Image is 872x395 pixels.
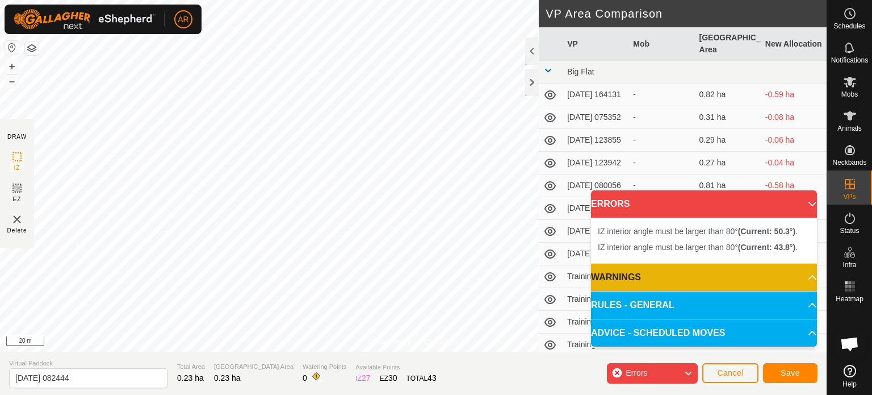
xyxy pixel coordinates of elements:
span: Help [842,381,857,388]
th: VP [563,27,628,61]
span: 0.23 ha [177,373,204,382]
a: Contact Us [425,337,458,347]
button: Map Layers [25,41,39,55]
span: Save [781,368,800,377]
div: - [633,111,690,123]
span: IZ interior angle must be larger than 80° . [598,227,798,236]
span: Cancel [717,368,744,377]
td: -0.04 ha [761,152,827,174]
span: ADVICE - SCHEDULED MOVES [591,326,725,340]
button: – [5,74,19,88]
td: [DATE] 164131 [563,84,628,106]
td: 0.81 ha [695,174,761,197]
p-accordion-header: ADVICE - SCHEDULED MOVES [591,319,817,347]
span: Virtual Paddock [9,359,168,368]
span: Available Points [355,363,436,372]
div: - [633,89,690,101]
td: -0.58 ha [761,174,827,197]
span: 43 [427,373,437,382]
span: Infra [842,261,856,268]
span: RULES - GENERAL [591,298,674,312]
span: Watering Points [303,362,346,372]
div: - [633,157,690,169]
div: TOTAL [406,372,437,384]
span: Total Area [177,362,205,372]
button: + [5,60,19,73]
span: WARNINGS [591,271,641,284]
span: Status [840,227,859,234]
img: VP [10,213,24,226]
td: [DATE] 123942 [563,152,628,174]
span: Big Flat [567,67,594,76]
button: Reset Map [5,41,19,55]
div: - [633,134,690,146]
td: [DATE] 080119 [563,197,628,220]
td: Training-VP003 [563,311,628,334]
span: AR [178,14,188,26]
td: 0.82 ha [695,84,761,106]
td: 0.27 ha [695,152,761,174]
td: Training-VP001 [563,265,628,288]
span: ERRORS [591,197,630,211]
span: Schedules [833,23,865,30]
p-accordion-header: RULES - GENERAL [591,292,817,319]
span: Delete [7,226,27,235]
td: [DATE] 123855 [563,129,628,152]
td: -0.59 ha [761,84,827,106]
td: [DATE] 080056 [563,174,628,197]
span: 30 [388,373,397,382]
b: (Current: 43.8°) [738,243,795,252]
span: 0 [303,373,307,382]
h2: VP Area Comparison [546,7,827,20]
b: (Current: 50.3°) [738,227,795,236]
span: 0.23 ha [214,373,241,382]
td: -0.06 ha [761,129,827,152]
td: Training-VP004 [563,334,628,356]
div: EZ [380,372,397,384]
span: Heatmap [836,296,863,302]
a: Privacy Policy [368,337,411,347]
span: Mobs [841,91,858,98]
span: 27 [362,373,371,382]
td: [DATE] 075352 [563,106,628,129]
div: - [633,180,690,192]
span: Errors [626,368,647,377]
span: IZ [14,164,20,172]
span: [GEOGRAPHIC_DATA] Area [214,362,294,372]
p-accordion-content: ERRORS [591,218,817,263]
button: Save [763,363,817,383]
span: Notifications [831,57,868,64]
td: [DATE] 125659 [563,243,628,265]
th: New Allocation [761,27,827,61]
span: Neckbands [832,159,866,166]
span: Animals [837,125,862,132]
th: [GEOGRAPHIC_DATA] Area [695,27,761,61]
span: IZ interior angle must be larger than 80° . [598,243,798,252]
td: 0.29 ha [695,129,761,152]
span: VPs [843,193,856,200]
p-accordion-header: ERRORS [591,190,817,218]
div: DRAW [7,132,27,141]
td: [DATE] 114718 [563,220,628,243]
th: Mob [628,27,694,61]
td: Training-VP002 [563,288,628,311]
img: Gallagher Logo [14,9,156,30]
a: Help [827,360,872,392]
p-accordion-header: WARNINGS [591,264,817,291]
td: -0.08 ha [761,106,827,129]
div: Open chat [833,327,867,361]
button: Cancel [702,363,758,383]
div: IZ [355,372,370,384]
td: 0.31 ha [695,106,761,129]
span: EZ [13,195,22,203]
